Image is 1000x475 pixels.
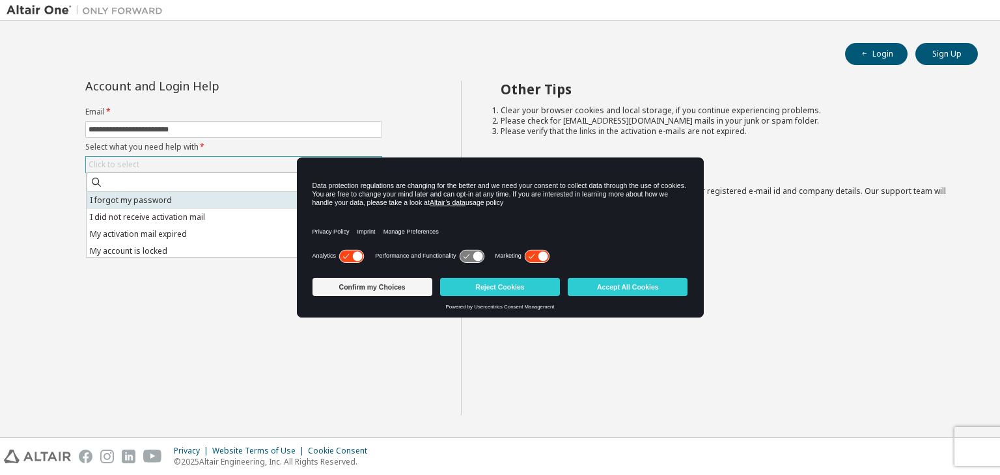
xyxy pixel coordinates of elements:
div: Click to select [89,159,139,170]
img: linkedin.svg [122,450,135,463]
button: Sign Up [915,43,978,65]
li: I forgot my password [87,192,380,209]
label: Email [85,107,382,117]
div: Privacy [174,446,212,456]
h2: Other Tips [501,81,955,98]
li: Please verify that the links in the activation e-mails are not expired. [501,126,955,137]
li: Please check for [EMAIL_ADDRESS][DOMAIN_NAME] mails in your junk or spam folder. [501,116,955,126]
label: Select what you need help with [85,142,382,152]
img: youtube.svg [143,450,162,463]
span: with a brief description of the problem, your registered e-mail id and company details. Our suppo... [501,185,946,207]
p: © 2025 Altair Engineering, Inc. All Rights Reserved. [174,456,375,467]
div: Cookie Consent [308,446,375,456]
div: Website Terms of Use [212,446,308,456]
div: Account and Login Help [85,81,323,91]
img: instagram.svg [100,450,114,463]
img: Altair One [7,4,169,17]
div: Click to select [86,157,382,172]
img: facebook.svg [79,450,92,463]
h2: Not sure how to login? [501,161,955,178]
li: Clear your browser cookies and local storage, if you continue experiencing problems. [501,105,955,116]
img: altair_logo.svg [4,450,71,463]
button: Login [845,43,908,65]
